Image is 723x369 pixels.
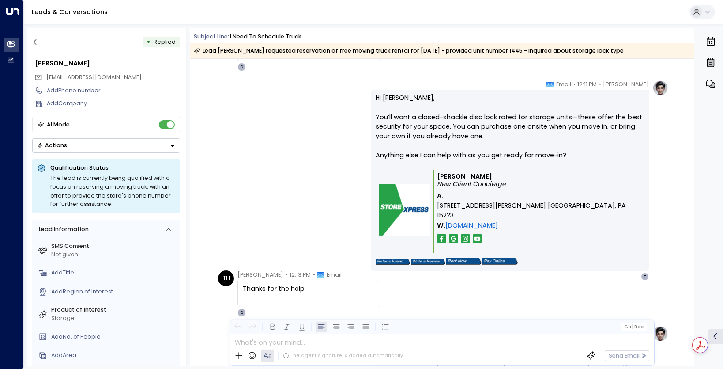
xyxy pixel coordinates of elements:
span: Replied [154,38,176,46]
span: • [286,270,288,279]
button: Cc|Bcc [621,323,647,331]
img: storexpress_logo.png [379,184,430,236]
div: Q [237,63,245,71]
p: Qualification Status [50,164,175,172]
label: Product of Interest [51,306,177,314]
img: profile-logo.png [652,80,668,96]
div: TH [218,270,234,286]
button: Actions [32,138,180,153]
div: Lead [PERSON_NAME] requested reservation of free moving truck rental for [DATE] - provided unit n... [194,46,624,55]
div: AddPhone number [47,87,180,95]
span: Cc Bcc [624,324,644,330]
a: [DOMAIN_NAME] [445,221,498,231]
div: AddCompany [47,99,180,108]
div: I need to schedule truck [230,33,301,41]
span: tholbrookqas@gmail.com [46,73,142,82]
img: storexpres_fb.png [437,234,446,243]
span: • [599,80,601,89]
b: [PERSON_NAME] [437,172,492,181]
span: [EMAIL_ADDRESS][DOMAIN_NAME] [46,73,142,81]
img: storexpress_rent.png [446,258,482,265]
img: storexpress_pay.png [482,258,518,265]
img: storexpress_refer.png [376,259,410,265]
i: New Client Concierge [437,179,506,188]
span: A. [437,191,443,201]
div: • [147,35,151,49]
img: storexpress_google.png [449,234,458,243]
div: AI Mode [47,120,70,129]
button: Redo [247,322,258,333]
div: The agent signature is added automatically [283,352,403,359]
div: AddRegion of Interest [51,288,177,296]
img: profile-logo.png [652,326,668,342]
span: | [632,324,633,330]
img: storexpress_yt.png [473,234,482,243]
span: Email [327,270,342,279]
div: Not given [51,251,177,259]
button: Undo [232,322,243,333]
span: [PERSON_NAME] [603,80,649,89]
div: Storage [51,314,177,323]
img: storexpress_insta.png [461,234,470,243]
div: AddArea [51,351,177,360]
div: AddNo. of People [51,333,177,341]
div: The lead is currently being qualified with a focus on reserving a moving truck, with an offer to ... [50,174,175,209]
span: [PERSON_NAME] [237,270,283,279]
div: AddTitle [51,269,177,277]
label: SMS Consent [51,242,177,251]
span: Subject Line: [194,33,229,40]
div: Q [237,308,245,316]
p: Hi [PERSON_NAME], You’ll want a closed-shackle disc lock rated for storage units—these offer the ... [376,93,644,170]
span: [STREET_ADDRESS][PERSON_NAME] [GEOGRAPHIC_DATA], PA 15223 [437,201,641,220]
span: Email [556,80,571,89]
span: 12:13 PM [290,270,311,279]
div: Lead Information [36,225,88,234]
div: Actions [37,142,67,149]
div: Thanks for the help [243,284,375,294]
a: Leads & Conversations [32,8,108,16]
div: Button group with a nested menu [32,138,180,153]
span: 12:11 PM [577,80,597,89]
img: storexpress_write.png [411,259,445,265]
span: W. [437,221,445,231]
span: • [313,270,315,279]
div: [PERSON_NAME] [35,59,180,68]
span: • [573,80,576,89]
